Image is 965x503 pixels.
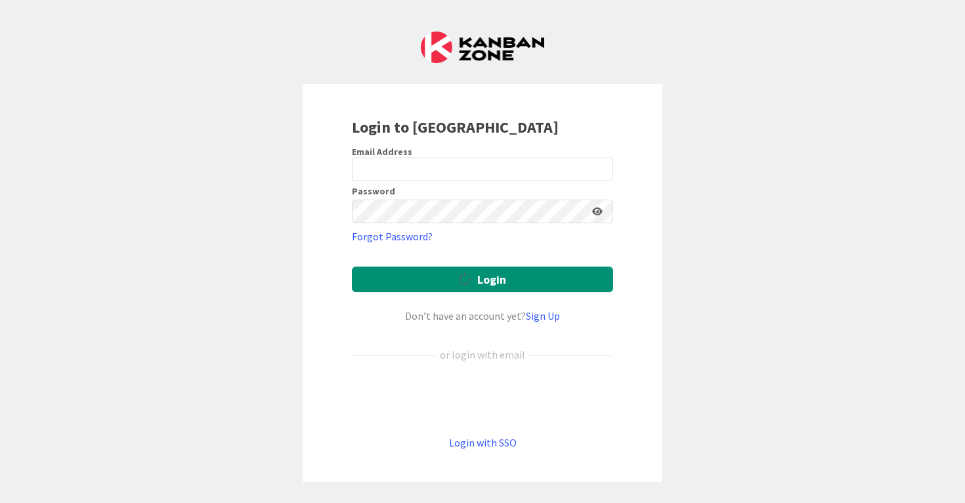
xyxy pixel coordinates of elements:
[526,309,560,322] a: Sign Up
[449,436,517,449] a: Login with SSO
[421,32,544,63] img: Kanban Zone
[352,267,613,292] button: Login
[352,186,395,196] label: Password
[352,308,613,324] div: Don’t have an account yet?
[352,229,433,244] a: Forgot Password?
[437,347,528,362] div: or login with email
[352,117,559,137] b: Login to [GEOGRAPHIC_DATA]
[352,146,412,158] label: Email Address
[345,384,620,413] iframe: Sign in with Google Button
